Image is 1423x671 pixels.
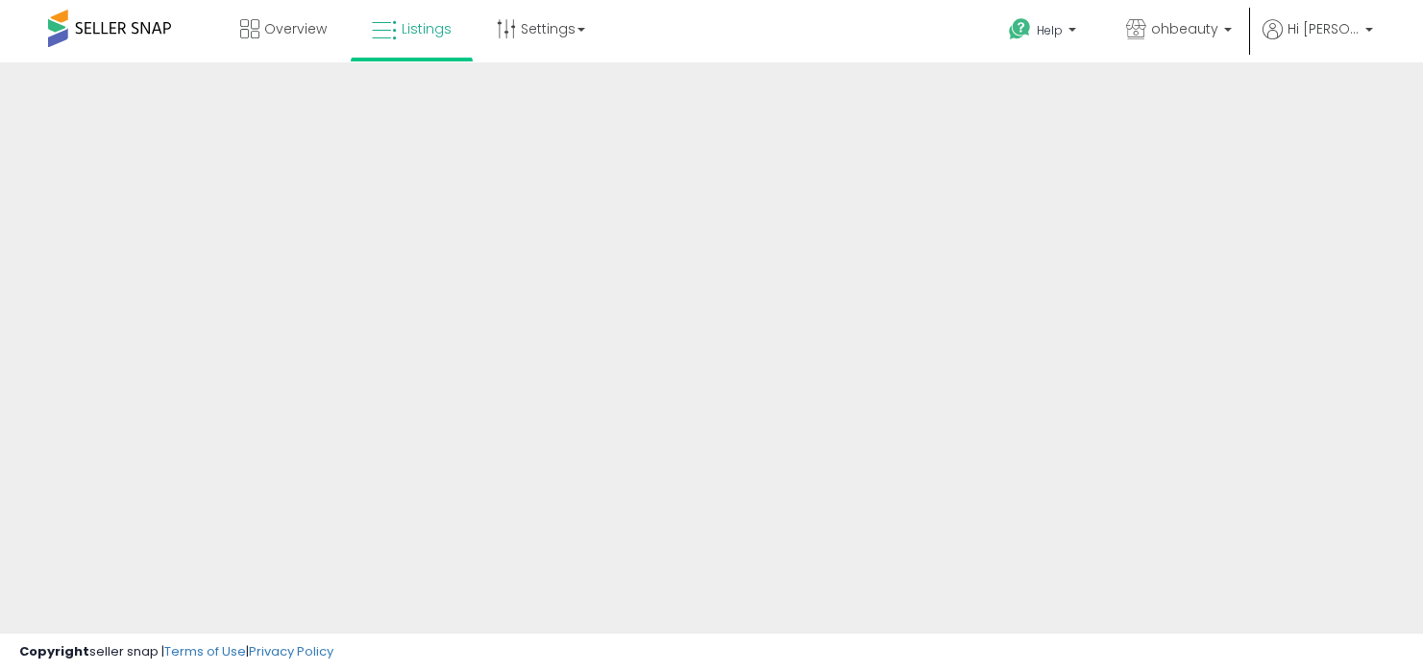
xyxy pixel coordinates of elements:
div: seller snap | | [19,643,333,661]
span: Overview [264,19,327,38]
a: Terms of Use [164,642,246,660]
span: Help [1037,22,1063,38]
span: Hi [PERSON_NAME] [1288,19,1360,38]
a: Help [994,3,1095,62]
i: Get Help [1008,17,1032,41]
a: Hi [PERSON_NAME] [1263,19,1373,62]
span: Listings [402,19,452,38]
span: ohbeauty [1151,19,1218,38]
a: Privacy Policy [249,642,333,660]
strong: Copyright [19,642,89,660]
